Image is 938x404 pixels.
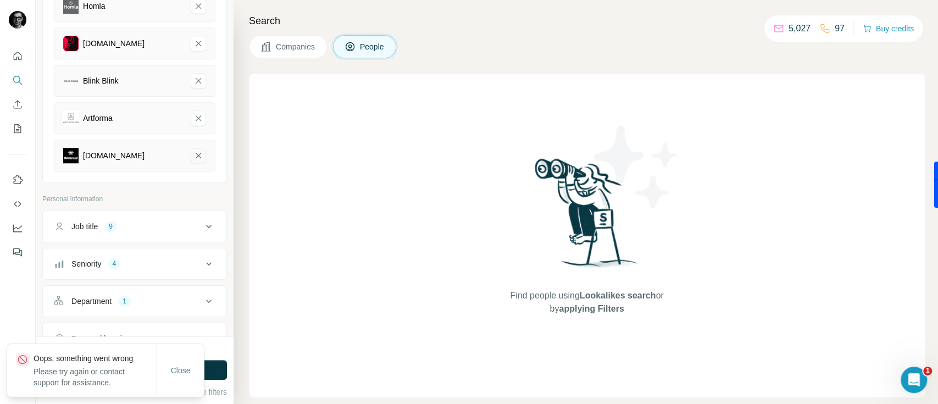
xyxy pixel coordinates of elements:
[9,11,26,29] img: Avatar
[108,259,120,269] div: 4
[71,221,98,232] div: Job title
[63,148,79,163] img: militaria.pl-logo
[34,353,157,364] p: Oops, something went wrong
[34,366,157,388] p: Please try again or contact support for assistance.
[43,213,226,240] button: Job title9
[789,22,811,35] p: 5,027
[559,304,624,313] span: applying Filters
[63,36,79,51] img: diablochairs.com-logo
[9,70,26,90] button: Search
[71,258,101,269] div: Seniority
[9,46,26,66] button: Quick start
[9,242,26,262] button: Feedback
[9,194,26,214] button: Use Surfe API
[9,119,26,139] button: My lists
[83,1,105,12] div: Homla
[360,41,385,52] span: People
[191,73,206,88] button: Blink Blink-remove-button
[43,251,226,277] button: Seniority4
[901,367,927,393] iframe: Intercom live chat
[83,38,145,49] div: [DOMAIN_NAME]
[191,36,206,51] button: diablochairs.com-remove-button
[9,95,26,114] button: Enrich CSV
[530,156,644,278] img: Surfe Illustration - Woman searching with binoculars
[276,41,316,52] span: Companies
[863,21,914,36] button: Buy credits
[42,194,227,204] p: Personal information
[71,296,112,307] div: Department
[171,365,191,376] span: Close
[499,289,675,316] span: Find people using or by
[43,288,226,314] button: Department1
[43,325,226,352] button: Personal location
[191,148,206,163] button: militaria.pl-remove-button
[83,75,119,86] div: Blink Blink
[163,361,198,380] button: Close
[835,22,845,35] p: 97
[104,222,117,231] div: 9
[9,218,26,238] button: Dashboard
[83,150,145,161] div: [DOMAIN_NAME]
[923,367,932,375] span: 1
[191,110,206,126] button: Artforma-remove-button
[63,79,79,82] img: Blink Blink-logo
[587,118,686,217] img: Surfe Illustration - Stars
[9,170,26,190] button: Use Surfe on LinkedIn
[71,333,130,344] div: Personal location
[63,110,79,126] img: Artforma-logo
[249,13,925,29] h4: Search
[118,296,131,306] div: 1
[580,291,656,300] span: Lookalikes search
[83,113,113,124] div: Artforma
